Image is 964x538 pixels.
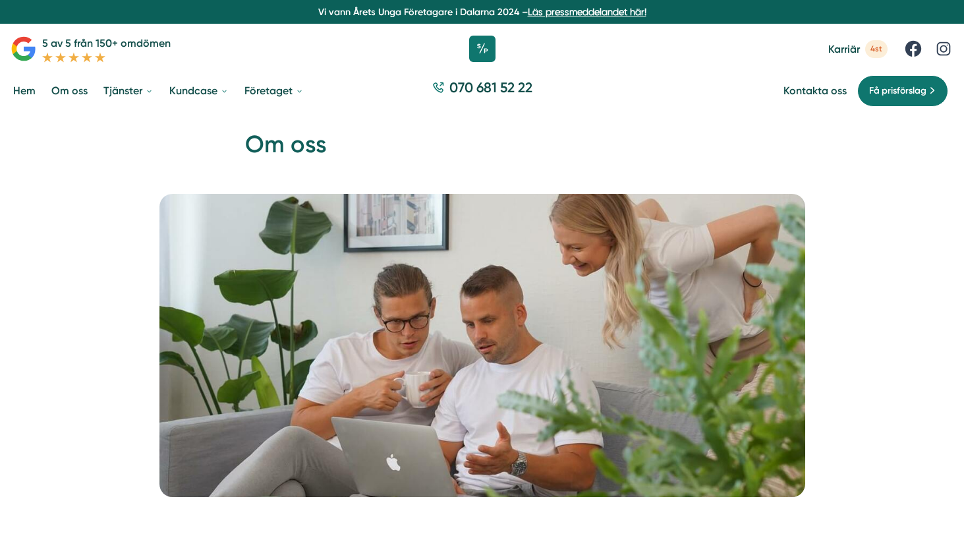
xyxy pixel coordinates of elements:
[869,84,926,98] span: Få prisförslag
[101,74,156,107] a: Tjänster
[159,194,805,497] img: Smartproduktion,
[242,74,306,107] a: Företaget
[857,75,948,107] a: Få prisförslag
[5,5,959,18] p: Vi vann Årets Unga Företagare i Dalarna 2024 –
[11,74,38,107] a: Hem
[865,40,888,58] span: 4st
[828,43,860,55] span: Karriär
[449,78,532,97] span: 070 681 52 22
[245,129,720,171] h1: Om oss
[42,35,171,51] p: 5 av 5 från 150+ omdömen
[167,74,231,107] a: Kundcase
[783,84,847,97] a: Kontakta oss
[427,78,538,104] a: 070 681 52 22
[828,40,888,58] a: Karriär 4st
[49,74,90,107] a: Om oss
[528,7,646,17] a: Läs pressmeddelandet här!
